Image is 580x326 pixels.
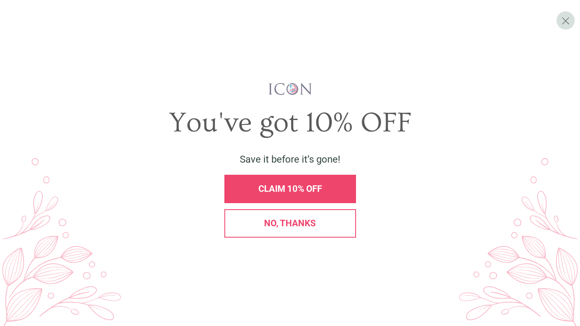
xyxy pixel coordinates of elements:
[561,15,570,27] span: X
[264,218,316,228] span: No, thanks
[258,184,322,194] span: CLAIM 10% OFF
[240,154,340,165] span: Save it before it’s gone!
[267,82,313,96] img: iconwallstickersl_1754656298800.png
[169,107,412,139] span: You've got 10% OFF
